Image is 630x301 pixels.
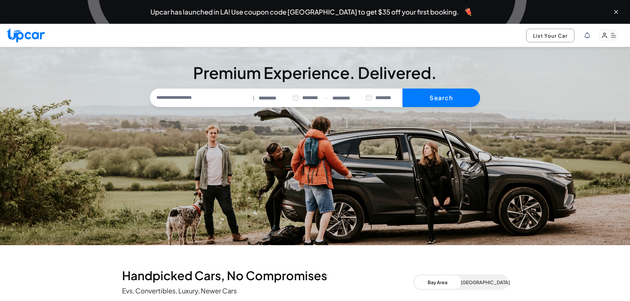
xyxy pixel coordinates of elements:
[414,276,461,289] button: Bay Area
[613,9,619,15] button: Close banner
[461,276,507,289] button: [GEOGRAPHIC_DATA]
[122,269,413,282] h2: Handpicked Cars, No Compromises
[150,65,481,81] h3: Premium Experience. Delivered.
[122,286,413,295] p: Evs, Convertibles, Luxury, Newer Cars
[7,28,45,42] img: Upcar Logo
[402,89,480,107] button: Search
[253,94,255,102] span: |
[526,29,574,42] button: List Your Car
[150,9,459,15] span: Upcar has launched in LA! Use coupon code [GEOGRAPHIC_DATA] to get $35 off your first booking.
[324,94,328,102] span: —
